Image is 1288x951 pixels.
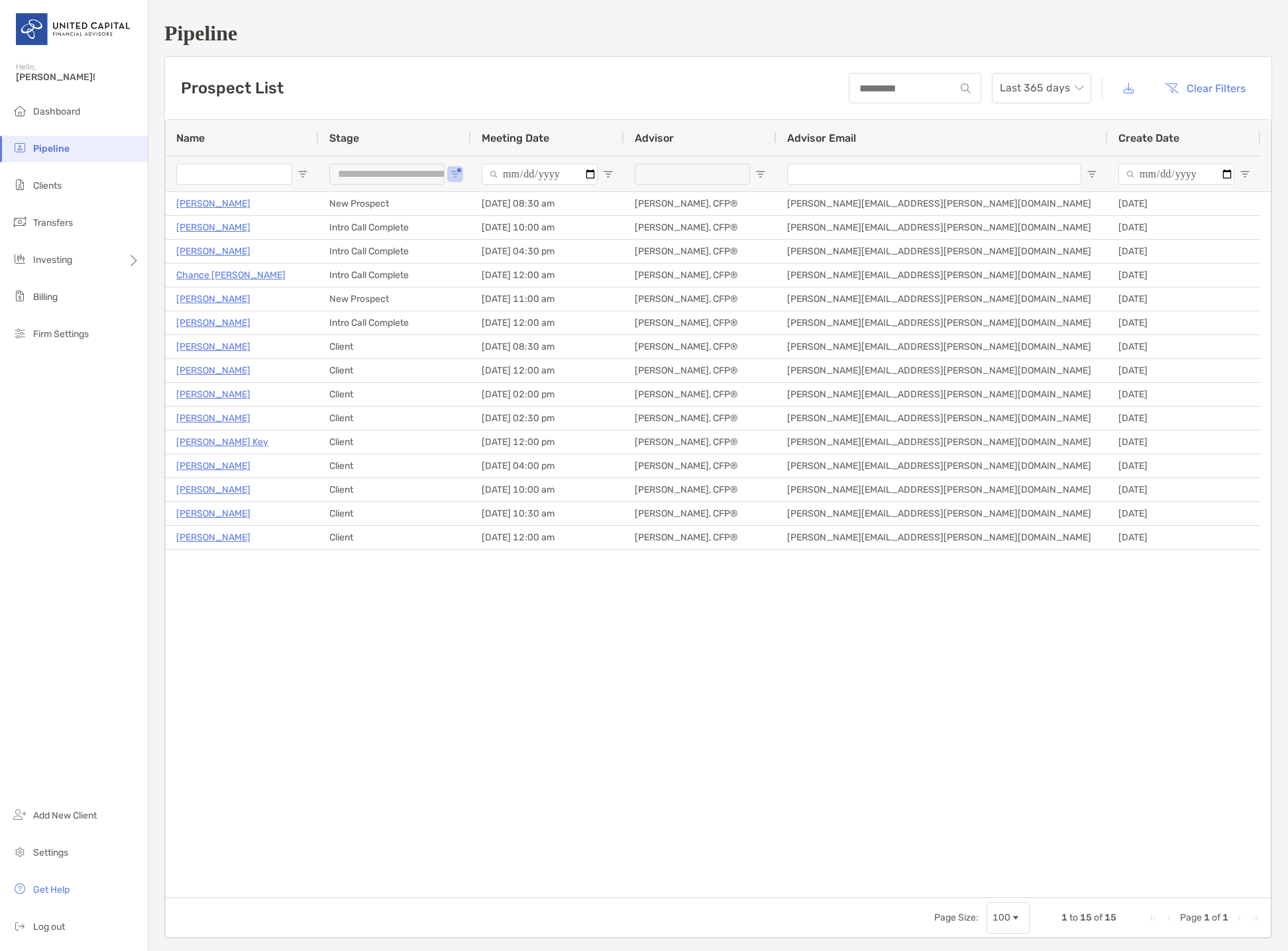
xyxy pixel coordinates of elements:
div: [PERSON_NAME], CFP® [624,240,777,263]
span: [PERSON_NAME]! [16,72,140,83]
div: [PERSON_NAME], CFP® [624,287,777,311]
img: investing icon [12,251,28,267]
div: [DATE] [1108,430,1261,454]
img: dashboard icon [12,103,28,119]
input: Meeting Date Filter Input [482,164,598,185]
input: Advisor Email Filter Input [787,164,1081,185]
span: of [1212,912,1220,923]
img: clients icon [12,177,28,193]
div: [DATE] 12:00 am [471,311,624,334]
h3: Prospect List [181,79,284,97]
a: [PERSON_NAME] [176,195,250,212]
div: First Page [1148,913,1159,923]
a: [PERSON_NAME] Key [176,434,268,450]
div: [PERSON_NAME], CFP® [624,454,777,477]
div: [PERSON_NAME][EMAIL_ADDRESS][PERSON_NAME][DOMAIN_NAME] [777,383,1108,406]
div: [PERSON_NAME], CFP® [624,311,777,334]
a: [PERSON_NAME] [176,243,250,260]
button: Open Filter Menu [297,169,308,179]
div: [DATE] [1108,407,1261,430]
div: Next Page [1234,913,1244,923]
div: [PERSON_NAME][EMAIL_ADDRESS][PERSON_NAME][DOMAIN_NAME] [777,311,1108,334]
div: Client [319,335,471,358]
span: 15 [1080,912,1092,923]
div: [DATE] 02:00 pm [471,383,624,406]
div: [PERSON_NAME][EMAIL_ADDRESS][PERSON_NAME][DOMAIN_NAME] [777,430,1108,454]
span: Last 365 days [1000,74,1083,103]
div: [PERSON_NAME][EMAIL_ADDRESS][PERSON_NAME][DOMAIN_NAME] [777,240,1108,263]
p: [PERSON_NAME] [176,458,250,474]
span: Add New Client [33,810,97,821]
span: Page [1180,912,1202,923]
span: Transfers [33,217,73,228]
div: [DATE] 04:30 pm [471,240,624,263]
div: New Prospect [319,287,471,311]
p: [PERSON_NAME] [176,386,250,403]
a: [PERSON_NAME] [176,362,250,379]
div: New Prospect [319,192,471,215]
div: [PERSON_NAME][EMAIL_ADDRESS][PERSON_NAME][DOMAIN_NAME] [777,359,1108,382]
div: Client [319,430,471,454]
button: Open Filter Menu [755,169,766,179]
div: Previous Page [1164,913,1175,923]
span: Billing [33,291,58,303]
a: [PERSON_NAME] [176,291,250,307]
input: Name Filter Input [176,164,292,185]
div: [DATE] 10:30 am [471,502,624,525]
div: Client [319,407,471,430]
span: Dashboard [33,106,80,117]
img: settings icon [12,844,28,860]
div: [DATE] [1108,478,1261,501]
div: [DATE] [1108,526,1261,549]
div: [DATE] 12:00 am [471,264,624,287]
div: [PERSON_NAME], CFP® [624,502,777,525]
button: Open Filter Menu [603,169,614,179]
div: [PERSON_NAME], CFP® [624,192,777,215]
span: Name [176,132,205,144]
img: get-help icon [12,881,28,897]
div: [DATE] [1108,335,1261,358]
div: Client [319,383,471,406]
div: [PERSON_NAME][EMAIL_ADDRESS][PERSON_NAME][DOMAIN_NAME] [777,264,1108,287]
span: 1 [1061,912,1067,923]
a: [PERSON_NAME] [176,219,250,236]
div: [DATE] [1108,240,1261,263]
div: [PERSON_NAME][EMAIL_ADDRESS][PERSON_NAME][DOMAIN_NAME] [777,287,1108,311]
div: Intro Call Complete [319,264,471,287]
div: [DATE] 10:00 am [471,216,624,239]
span: 1 [1222,912,1228,923]
p: [PERSON_NAME] [176,410,250,426]
a: Chance [PERSON_NAME] [176,267,286,283]
h1: Pipeline [164,21,1272,46]
div: Client [319,478,471,501]
div: [PERSON_NAME][EMAIL_ADDRESS][PERSON_NAME][DOMAIN_NAME] [777,407,1108,430]
span: Meeting Date [482,132,549,144]
div: [PERSON_NAME], CFP® [624,430,777,454]
div: [PERSON_NAME][EMAIL_ADDRESS][PERSON_NAME][DOMAIN_NAME] [777,335,1108,358]
div: [DATE] [1108,454,1261,477]
div: Page Size: [934,912,979,923]
div: Intro Call Complete [319,240,471,263]
div: [DATE] 12:00 pm [471,430,624,454]
div: [DATE] [1108,264,1261,287]
div: [DATE] 12:00 am [471,359,624,382]
a: [PERSON_NAME] [176,338,250,355]
span: Firm Settings [33,328,89,340]
div: [PERSON_NAME][EMAIL_ADDRESS][PERSON_NAME][DOMAIN_NAME] [777,502,1108,525]
img: pipeline icon [12,140,28,156]
span: Advisor Email [787,132,856,144]
button: Open Filter Menu [1240,169,1250,179]
p: [PERSON_NAME] [176,481,250,498]
div: [DATE] 10:00 am [471,478,624,501]
div: Client [319,502,471,525]
div: [DATE] 12:00 am [471,526,624,549]
div: [DATE] 02:30 pm [471,407,624,430]
div: [DATE] [1108,287,1261,311]
span: Settings [33,847,68,858]
div: [DATE] 08:30 am [471,335,624,358]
